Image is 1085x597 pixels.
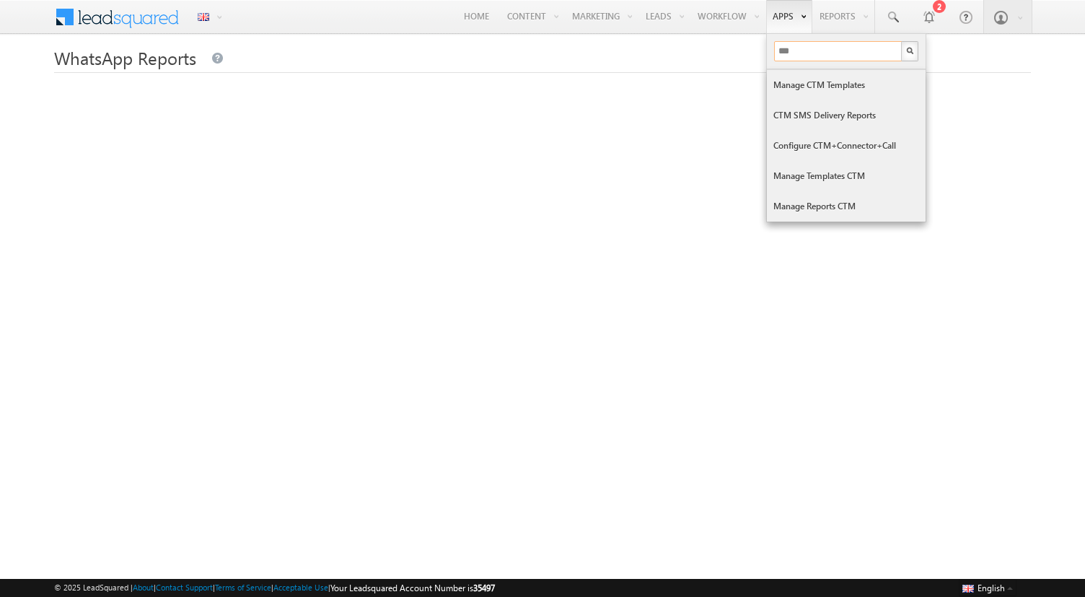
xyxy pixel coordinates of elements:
a: Manage Reports CTM [767,191,926,222]
a: Manage CTM Templates [767,70,926,100]
img: Search [906,47,913,54]
a: Manage Templates CTM [767,161,926,191]
a: Acceptable Use [273,583,328,592]
span: © 2025 LeadSquared | | | | | [54,581,495,595]
a: About [133,583,154,592]
a: Terms of Service [215,583,271,592]
a: Configure CTM+Connector+call [767,131,926,161]
span: English [978,583,1005,593]
span: Your Leadsquared Account Number is [330,583,495,593]
button: English [959,579,1016,596]
a: CTM SMS Delivery Reports [767,100,926,131]
span: WhatsApp Reports [54,46,196,69]
span: 35497 [473,583,495,593]
a: Contact Support [156,583,213,592]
